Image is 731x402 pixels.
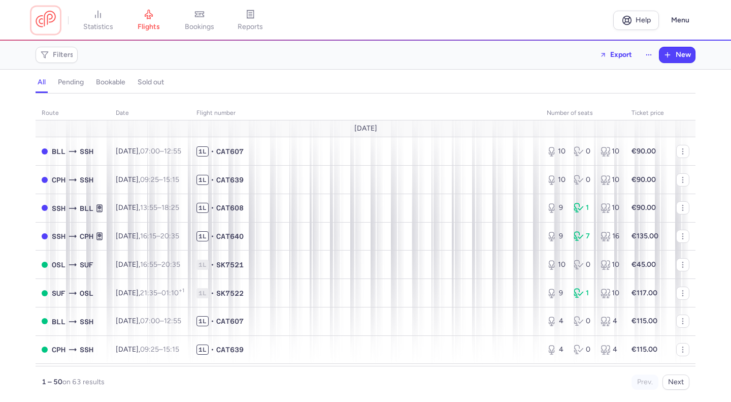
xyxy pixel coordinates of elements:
[547,316,566,326] div: 4
[601,231,619,241] div: 16
[196,175,209,185] span: 1L
[238,22,263,32] span: reports
[216,316,244,326] span: CAT607
[174,9,225,32] a: bookings
[593,47,639,63] button: Export
[574,260,592,270] div: 0
[116,345,179,354] span: [DATE],
[574,345,592,355] div: 0
[196,231,209,241] span: 1L
[662,375,689,390] button: Next
[140,203,179,212] span: –
[96,78,125,87] h4: bookable
[632,175,656,184] strong: €90.00
[659,47,695,63] button: New
[140,175,179,184] span: –
[632,260,656,269] strong: €45.00
[52,259,65,270] span: OSL
[163,345,179,354] time: 15:15
[574,146,592,157] div: 0
[140,175,159,184] time: 09:25
[196,288,209,298] span: 1L
[116,289,184,297] span: [DATE],
[36,106,110,121] th: route
[179,287,184,294] sup: +1
[541,106,625,121] th: number of seats
[225,9,276,32] a: reports
[211,146,214,157] span: •
[196,203,209,213] span: 1L
[601,345,619,355] div: 4
[216,203,244,213] span: CAT608
[161,260,180,269] time: 20:35
[140,345,179,354] span: –
[36,47,77,63] button: Filters
[190,106,541,121] th: Flight number
[676,51,691,59] span: New
[625,106,670,121] th: Ticket price
[52,146,65,157] span: BLL
[116,232,179,240] span: [DATE],
[547,175,566,185] div: 10
[52,288,65,299] span: SUF
[547,231,566,241] div: 9
[62,378,105,386] span: on 63 results
[58,78,84,87] h4: pending
[610,51,632,58] span: Export
[196,260,209,270] span: 1L
[140,232,179,240] span: –
[632,345,657,354] strong: €115.00
[547,345,566,355] div: 4
[547,260,566,270] div: 10
[116,175,179,184] span: [DATE],
[216,175,244,185] span: CAT639
[164,147,181,156] time: 12:55
[601,175,619,185] div: 10
[140,289,184,297] span: –
[196,146,209,157] span: 1L
[116,203,179,212] span: [DATE],
[161,289,184,297] time: 01:10
[196,316,209,326] span: 1L
[601,288,619,298] div: 10
[354,125,377,133] span: [DATE]
[601,316,619,326] div: 4
[80,146,93,157] span: SSH
[42,378,62,386] strong: 1 – 50
[52,231,65,242] span: SSH
[140,260,180,269] span: –
[211,288,214,298] span: •
[632,375,658,390] button: Prev.
[164,317,181,325] time: 12:55
[140,232,156,240] time: 16:15
[160,232,179,240] time: 20:35
[211,316,214,326] span: •
[80,259,93,270] span: SUF
[80,288,93,299] span: OSL
[216,288,244,298] span: SK7522
[216,146,244,157] span: CAT607
[547,203,566,213] div: 9
[601,146,619,157] div: 10
[80,316,93,327] span: SSH
[547,146,566,157] div: 10
[140,345,159,354] time: 09:25
[138,22,160,32] span: flights
[140,260,157,269] time: 16:55
[601,203,619,213] div: 10
[80,344,93,355] span: SSH
[211,231,214,241] span: •
[38,78,46,87] h4: all
[80,203,93,214] span: BLL
[216,260,244,270] span: SK7521
[52,344,65,355] span: CPH
[52,174,65,185] span: CPH
[632,203,656,212] strong: €90.00
[636,16,651,24] span: Help
[185,22,214,32] span: bookings
[52,203,65,214] span: SSH
[80,174,93,185] span: SSH
[574,175,592,185] div: 0
[632,232,658,240] strong: €135.00
[140,147,160,156] time: 07:00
